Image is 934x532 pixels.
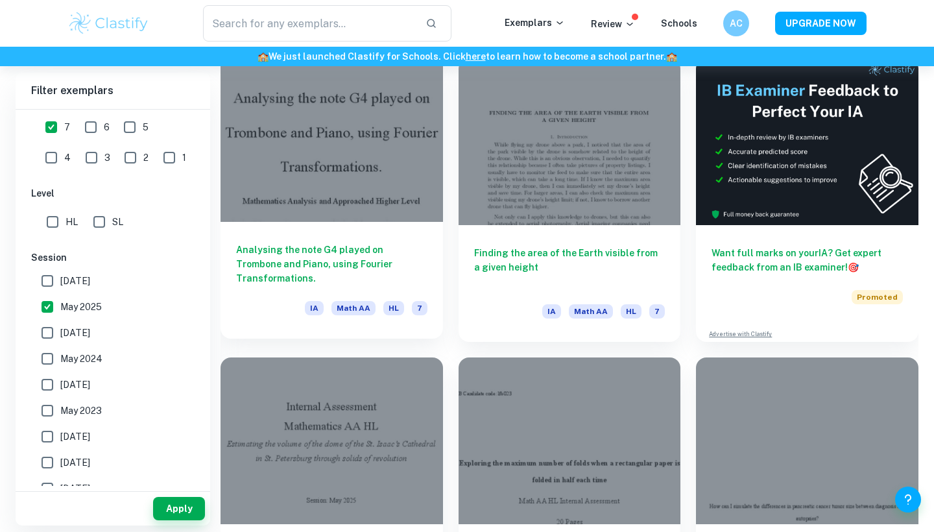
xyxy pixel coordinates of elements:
[60,429,90,444] span: [DATE]
[257,51,269,62] span: 🏫
[466,51,486,62] a: here
[60,378,90,392] span: [DATE]
[505,16,565,30] p: Exemplars
[60,274,90,288] span: [DATE]
[621,304,641,319] span: HL
[60,326,90,340] span: [DATE]
[712,246,903,274] h6: Want full marks on your IA ? Get expert feedback from an IB examiner!
[236,243,427,285] h6: Analysing the note G4 played on Trombone and Piano, using Fourier Transformations.
[112,215,123,229] span: SL
[67,10,150,36] img: Clastify logo
[723,10,749,36] button: AC
[3,49,931,64] h6: We just launched Clastify for Schools. Click to learn how to become a school partner.
[143,120,149,134] span: 5
[775,12,867,35] button: UPGRADE NOW
[104,151,110,165] span: 3
[729,16,744,30] h6: AC
[696,58,918,342] a: Want full marks on yourIA? Get expert feedback from an IB examiner!PromotedAdvertise with Clastify
[104,120,110,134] span: 6
[649,304,665,319] span: 7
[60,404,102,418] span: May 2023
[143,151,149,165] span: 2
[153,497,205,520] button: Apply
[895,487,921,513] button: Help and Feedback
[182,151,186,165] span: 1
[709,330,772,339] a: Advertise with Clastify
[16,73,210,109] h6: Filter exemplars
[305,301,324,315] span: IA
[696,58,918,225] img: Thumbnail
[459,58,681,342] a: Finding the area of the Earth visible from a given heightIAMath AAHL7
[666,51,677,62] span: 🏫
[60,352,102,366] span: May 2024
[474,246,665,289] h6: Finding the area of the Earth visible from a given height
[569,304,613,319] span: Math AA
[848,262,859,272] span: 🎯
[331,301,376,315] span: Math AA
[60,481,90,496] span: [DATE]
[661,18,697,29] a: Schools
[60,455,90,470] span: [DATE]
[60,300,102,314] span: May 2025
[31,250,195,265] h6: Session
[542,304,561,319] span: IA
[64,151,71,165] span: 4
[64,120,70,134] span: 7
[412,301,427,315] span: 7
[383,301,404,315] span: HL
[221,58,443,342] a: Analysing the note G4 played on Trombone and Piano, using Fourier Transformations.IAMath AAHL7
[591,17,635,31] p: Review
[66,215,78,229] span: HL
[31,186,195,200] h6: Level
[852,290,903,304] span: Promoted
[203,5,415,42] input: Search for any exemplars...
